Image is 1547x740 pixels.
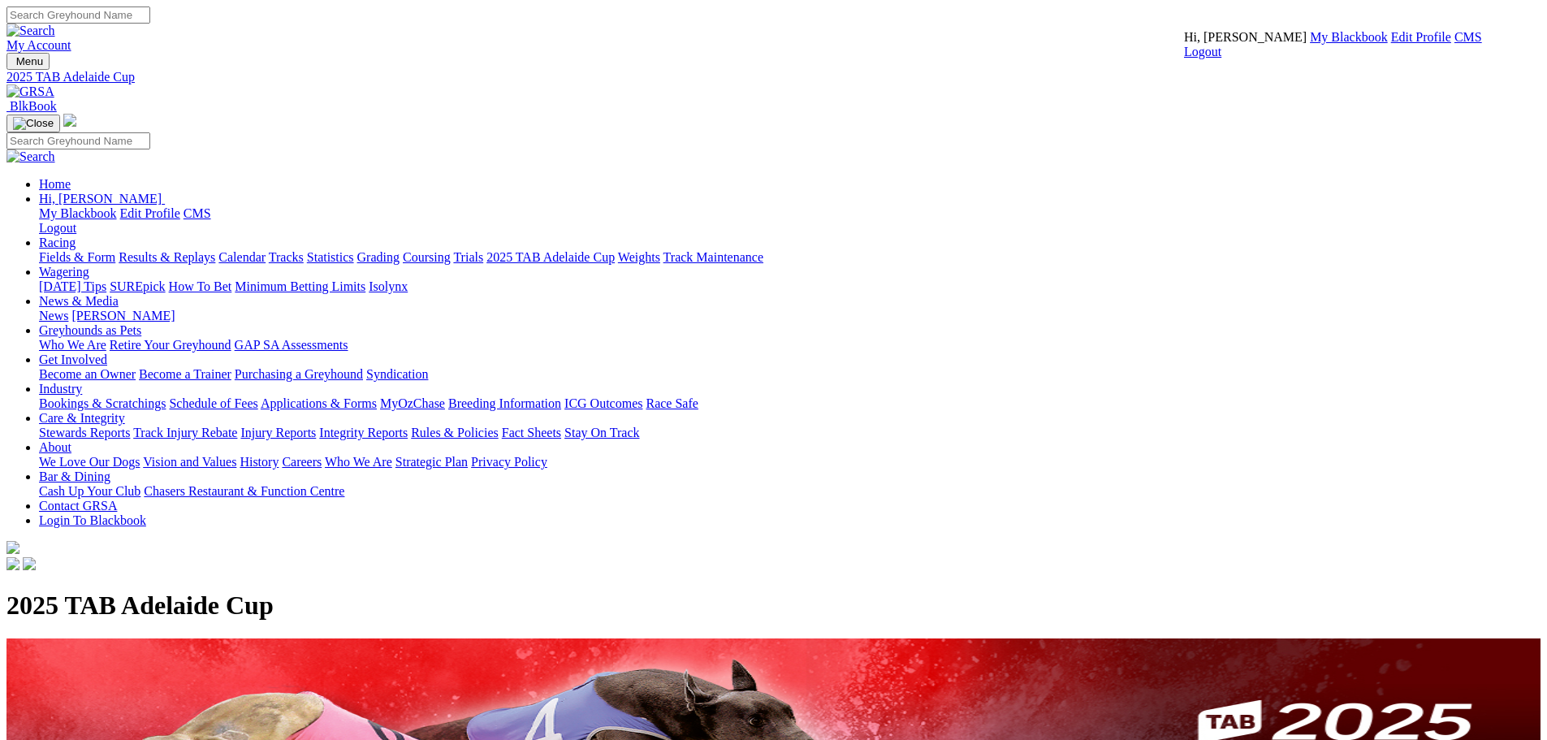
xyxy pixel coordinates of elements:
[1454,30,1482,44] a: CMS
[380,396,445,410] a: MyOzChase
[403,250,451,264] a: Coursing
[269,250,304,264] a: Tracks
[6,557,19,570] img: facebook.svg
[6,132,150,149] input: Search
[564,396,642,410] a: ICG Outcomes
[39,279,1541,294] div: Wagering
[120,206,180,220] a: Edit Profile
[39,440,71,454] a: About
[10,99,57,113] span: BlkBook
[39,367,136,381] a: Become an Owner
[144,484,344,498] a: Chasers Restaurant & Function Centre
[39,177,71,191] a: Home
[39,309,1541,323] div: News & Media
[6,24,55,38] img: Search
[39,513,146,527] a: Login To Blackbook
[240,455,279,469] a: History
[39,192,165,206] a: Hi, [PERSON_NAME]
[1391,30,1451,44] a: Edit Profile
[39,309,68,322] a: News
[71,309,175,322] a: [PERSON_NAME]
[357,250,400,264] a: Grading
[411,426,499,439] a: Rules & Policies
[39,192,162,206] span: Hi, [PERSON_NAME]
[6,6,150,24] input: Search
[169,279,232,293] a: How To Bet
[1184,30,1307,44] span: Hi, [PERSON_NAME]
[6,84,54,99] img: GRSA
[39,396,166,410] a: Bookings & Scratchings
[6,591,1541,621] h1: 2025 TAB Adelaide Cup
[39,455,140,469] a: We Love Our Dogs
[6,53,50,70] button: Toggle navigation
[282,455,322,469] a: Careers
[39,236,76,249] a: Racing
[39,338,106,352] a: Who We Are
[110,279,165,293] a: SUREpick
[139,367,231,381] a: Become a Trainer
[39,411,125,425] a: Care & Integrity
[486,250,615,264] a: 2025 TAB Adelaide Cup
[502,426,561,439] a: Fact Sheets
[39,221,76,235] a: Logout
[6,541,19,554] img: logo-grsa-white.png
[564,426,639,439] a: Stay On Track
[663,250,763,264] a: Track Maintenance
[39,382,82,396] a: Industry
[235,279,365,293] a: Minimum Betting Limits
[369,279,408,293] a: Isolynx
[13,117,54,130] img: Close
[1310,30,1388,44] a: My Blackbook
[453,250,483,264] a: Trials
[39,484,140,498] a: Cash Up Your Club
[16,55,43,67] span: Menu
[39,323,141,337] a: Greyhounds as Pets
[6,70,1541,84] a: 2025 TAB Adelaide Cup
[1184,30,1482,59] div: My Account
[39,396,1541,411] div: Industry
[618,250,660,264] a: Weights
[110,338,231,352] a: Retire Your Greyhound
[6,99,57,113] a: BlkBook
[235,338,348,352] a: GAP SA Assessments
[6,115,60,132] button: Toggle navigation
[39,455,1541,470] div: About
[319,426,408,439] a: Integrity Reports
[240,426,316,439] a: Injury Reports
[39,470,110,483] a: Bar & Dining
[39,279,106,293] a: [DATE] Tips
[39,206,1541,236] div: Hi, [PERSON_NAME]
[143,455,236,469] a: Vision and Values
[23,557,36,570] img: twitter.svg
[235,367,363,381] a: Purchasing a Greyhound
[39,367,1541,382] div: Get Involved
[6,38,71,52] a: My Account
[307,250,354,264] a: Statistics
[184,206,211,220] a: CMS
[39,499,117,513] a: Contact GRSA
[218,250,266,264] a: Calendar
[133,426,237,439] a: Track Injury Rebate
[39,353,107,366] a: Get Involved
[39,250,115,264] a: Fields & Form
[448,396,561,410] a: Breeding Information
[1184,45,1221,58] a: Logout
[39,426,1541,440] div: Care & Integrity
[646,396,698,410] a: Race Safe
[6,149,55,164] img: Search
[395,455,468,469] a: Strategic Plan
[39,338,1541,353] div: Greyhounds as Pets
[39,426,130,439] a: Stewards Reports
[39,294,119,308] a: News & Media
[471,455,547,469] a: Privacy Policy
[169,396,257,410] a: Schedule of Fees
[39,484,1541,499] div: Bar & Dining
[366,367,428,381] a: Syndication
[39,250,1541,265] div: Racing
[325,455,392,469] a: Who We Are
[119,250,215,264] a: Results & Replays
[261,396,377,410] a: Applications & Forms
[39,265,89,279] a: Wagering
[63,114,76,127] img: logo-grsa-white.png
